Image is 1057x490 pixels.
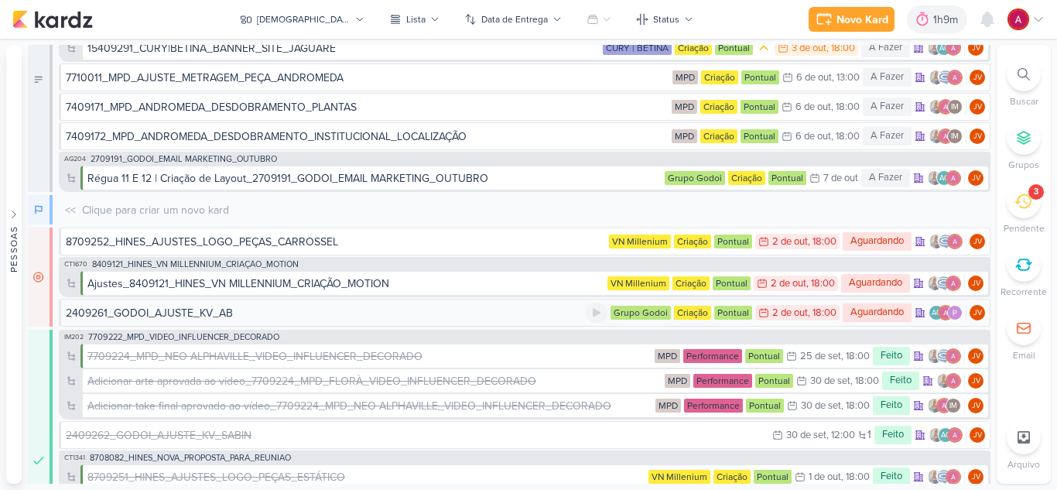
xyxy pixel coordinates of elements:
p: JV [972,45,980,53]
img: Alessandra Gomes [946,373,961,389]
span: 2709191_GODOI_EMAIL MARKETING_OUTUBRO [91,155,277,163]
div: , 18:00 [850,376,879,386]
p: JV [973,133,982,141]
div: , 18:00 [831,132,860,142]
div: VN Millenium [609,235,671,248]
p: IM [951,104,959,111]
div: A Fazer [863,127,912,146]
div: 2409262_GODOI_AJUSTE_KV_SABIN [66,427,251,444]
div: VN Millenium [648,470,710,484]
div: 7710011_MPD_AJUSTE_METRAGEM_PEÇA_ANDROMEDA [66,70,669,86]
div: 7409172_MPD_ANDROMEDA_DESDOBRAMENTO_INSTITUCIONAL_LOCALIZAÇÃO [66,128,669,145]
div: Criação [728,171,765,185]
div: MPD [655,399,681,413]
div: Performance [683,349,742,363]
img: Alessandra Gomes [946,469,961,485]
p: JV [972,474,980,481]
div: 7 de out [823,173,858,183]
img: Iara Santos [927,170,942,186]
img: Alessandra Gomes [938,128,953,144]
div: Responsável: Joney Viana [968,398,983,413]
div: , 18:00 [806,279,835,289]
div: Pontual [745,349,783,363]
div: Responsável: Joney Viana [968,348,983,364]
p: JV [973,238,982,246]
div: Responsável: Joney Viana [968,40,983,56]
span: IM202 [63,333,85,341]
div: Joney Viana [968,170,983,186]
div: Joney Viana [970,234,985,249]
div: Aline Gimenez Graciano [938,427,953,443]
div: 7709224_MPD_NEO ALPHAVILLE_VIDEO_INFLUENCER_DECORADO [87,348,422,365]
div: 7710011_MPD_AJUSTE_METRAGEM_PEÇA_ANDROMEDA [66,70,344,86]
img: Iara Santos [927,469,942,485]
div: , 18:00 [841,351,870,362]
div: 8709252_HINES_AJUSTES_LOGO_PEÇAS_CARROSSEL [66,234,338,250]
div: Colaboradores: Iara Santos, Caroline Traven De Andrade, Alessandra Gomes [929,234,966,249]
div: Colaboradores: Iara Santos, Aline Gimenez Graciano, Alessandra Gomes [927,40,965,56]
p: JV [972,403,980,410]
div: Grupo Godoi [611,306,671,320]
div: Prioridade Média [756,40,771,56]
div: 6 de out [796,73,832,83]
img: Alessandra Gomes [946,40,961,56]
p: Buscar [1010,94,1038,108]
img: Iara Santos [936,373,952,389]
div: 8709252_HINES_AJUSTES_LOGO_PEÇAS_CARROSSEL [66,234,606,250]
div: Performance [684,399,743,413]
div: 1 de out [809,472,841,482]
div: Joney Viana [968,469,983,485]
div: Criação [700,100,737,114]
div: Régua 11 E 12 | Criação de Layout_2709191_GODOI_EMAIL MARKETING_OUTUBRO [87,170,488,187]
div: Grupo Godoi [665,171,725,185]
div: , 18:00 [831,102,860,112]
span: CT1670 [63,260,89,269]
div: Joney Viana [970,128,985,144]
div: Pontual [746,399,784,413]
div: 30 de set [810,376,850,386]
img: Alessandra Gomes [947,427,963,443]
div: 30 de set [786,430,826,440]
div: Colaboradores: Iara Santos, Caroline Traven De Andrade, Alessandra Gomes [927,348,965,364]
p: JV [972,175,980,183]
div: Aline Gimenez Graciano [936,40,952,56]
img: Alessandra Gomes [946,348,961,364]
div: 7409171_MPD_ANDROMEDA_DESDOBRAMENTO_PLANTAS [66,99,357,115]
div: Colaboradores: Iara Santos, Caroline Traven De Andrade, Alessandra Gomes [927,276,965,291]
div: MPD [672,129,697,143]
img: Alessandra Gomes [947,70,963,85]
div: Adicionar arte aprovada ao vídeo_7709224_MPD_FLORÀ_VIDEO_INFLUENCER_DECORADO [87,373,536,389]
div: 25 de set [800,351,841,362]
div: 2 de out [771,279,806,289]
div: 2409261_GODOI_AJUSTE_KV_AB [66,305,233,321]
div: Responsável: Joney Viana [970,427,985,443]
p: JV [973,104,982,111]
div: Responsável: Joney Viana [968,373,983,389]
button: Novo Kard [809,7,895,32]
li: Ctrl + F [997,57,1051,108]
div: 8709251_HINES_AJUSTES_LOGO_PEÇAS_ESTÁTICO [87,469,345,485]
img: Iara Santos [929,427,944,443]
div: Pontual [741,70,779,84]
div: Feito [873,396,910,415]
div: , 18:00 [841,401,870,411]
p: JV [973,74,982,82]
div: A Fazer [863,68,912,87]
div: 30 de set [801,401,841,411]
div: Pessoas [7,225,21,272]
div: Aguardando [841,274,910,293]
div: A Fazer [863,98,912,116]
img: Alessandra Gomes [936,398,952,413]
div: Responsável: Joney Viana [970,128,985,144]
div: Joney Viana [970,70,985,85]
div: A Fazer [861,39,910,57]
div: Pontual [755,374,793,388]
div: Feito [882,372,919,390]
span: 7709222_MPD_VIDEO_INFLUENCER_DECORADO [88,333,279,341]
div: Colaboradores: Iara Santos, Alessandra Gomes, Isabella Machado Guimarães [927,398,965,413]
div: Aline Gimenez Graciano [929,305,944,320]
div: Colaboradores: Aline Gimenez Graciano, Alessandra Gomes, Distribuição Time Estratégico [929,305,966,320]
p: IM [949,403,957,410]
div: Criação [713,470,751,484]
div: 15409291_CURY|BETINA_BANNER_SITE_JAGUARE [87,40,336,57]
